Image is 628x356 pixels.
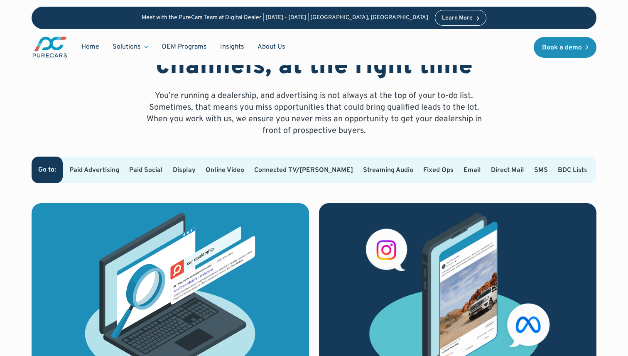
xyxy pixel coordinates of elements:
[75,39,106,55] a: Home
[173,166,196,174] a: Display
[251,39,292,55] a: About Us
[38,167,56,173] div: Go to:
[113,42,141,52] div: Solutions
[32,36,68,59] a: main
[106,39,155,55] div: Solutions
[442,15,473,21] div: Learn More
[254,166,353,174] a: Connected TV/[PERSON_NAME]
[129,166,163,174] a: Paid Social
[213,39,251,55] a: Insights
[435,10,486,26] a: Learn More
[142,15,428,22] p: Meet with the PureCars Team at Digital Dealer | [DATE] - [DATE] | [GEOGRAPHIC_DATA], [GEOGRAPHIC_...
[141,90,487,137] p: You’re running a dealership, and advertising is not always at the top of your to-do list. Sometim...
[69,166,119,174] a: Paid Advertising
[542,44,582,51] div: Book a demo
[155,39,213,55] a: OEM Programs
[534,166,548,174] a: SMS
[32,36,68,59] img: purecars logo
[141,22,487,82] h2: Advertising on the right channels, at the right time
[423,166,454,174] a: Fixed Ops
[363,166,413,174] a: Streaming Audio
[206,166,244,174] a: Online Video
[491,166,524,174] a: Direct Mail
[464,166,481,174] a: Email
[558,166,587,174] a: BDC Lists
[534,37,597,58] a: Book a demo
